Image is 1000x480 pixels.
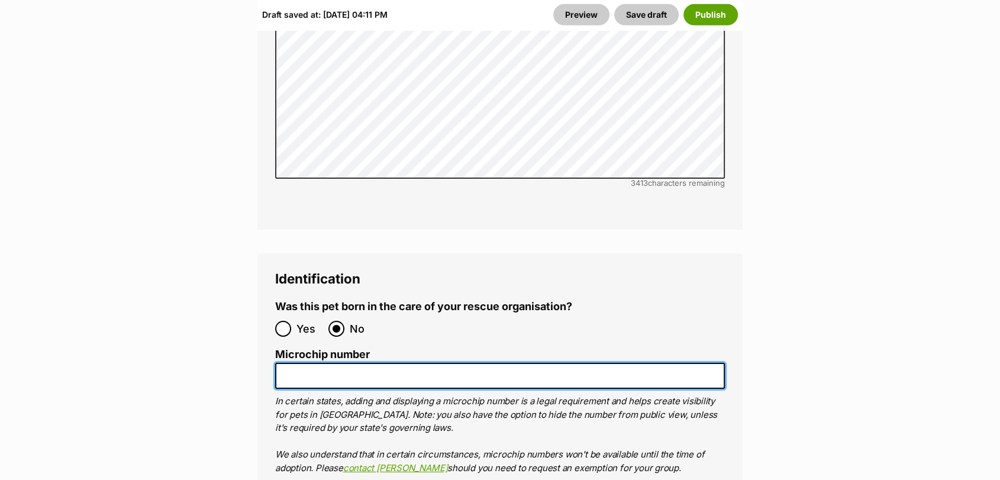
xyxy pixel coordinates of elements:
span: Yes [296,321,322,337]
span: Identification [275,270,360,286]
div: Draft saved at: [DATE] 04:11 PM [262,4,388,25]
span: 3413 [631,178,648,188]
a: Preview [553,4,609,25]
span: No [350,321,376,337]
label: Microchip number [275,349,725,361]
button: Save draft [614,4,679,25]
label: Was this pet born in the care of your rescue organisation? [275,301,572,313]
button: Publish [683,4,738,25]
div: characters remaining [275,179,725,188]
a: contact [PERSON_NAME] [343,462,448,473]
